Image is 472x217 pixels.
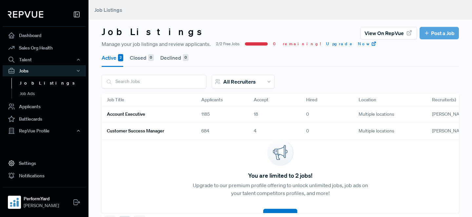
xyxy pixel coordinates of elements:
[3,65,86,76] button: Jobs
[254,96,268,103] span: Accept
[301,106,353,123] div: 0
[11,89,95,99] a: Job Ads
[160,49,188,67] button: Declined 0
[11,78,95,89] a: Job Listings
[3,169,86,182] a: Notifications
[326,41,377,47] a: Upgrade Now
[102,75,206,88] input: Search Jobs
[223,78,256,85] span: All Recruiters
[107,126,186,137] a: Customer Success Manager
[267,140,293,166] img: announcement
[148,54,154,61] div: 0
[102,26,208,37] h3: Job Listings
[432,128,467,134] span: [PERSON_NAME]
[102,49,123,67] button: Active 2
[107,109,186,120] a: Account Executive
[107,128,164,134] h6: Customer Success Manager
[196,106,248,123] div: 1185
[130,49,154,67] button: Closed 0
[364,29,404,37] span: View on RepVue
[191,181,370,197] p: Upgrade to our premium profile offering to unlock unlimited jobs, job ads on your talent competit...
[94,7,122,13] span: Job Listings
[353,123,427,140] div: Multiple locations
[118,54,123,61] div: 2
[248,171,312,180] span: You are limited to 2 jobs!
[216,41,240,47] span: 2/2 Free Jobs
[102,40,211,48] span: Manage your job listings and review applicants.
[8,11,43,18] img: RepVue
[360,27,417,39] button: View on RepVue
[3,157,86,169] a: Settings
[3,100,86,113] a: Applicants
[3,125,86,136] button: RepVue Profile
[353,106,427,123] div: Multiple locations
[24,195,59,202] strong: PerformYard
[3,187,86,212] a: PerformYardPerformYard[PERSON_NAME]
[359,96,376,103] span: Location
[107,96,124,103] span: Job Title
[3,29,86,42] a: Dashboard
[3,54,86,65] button: Talent
[24,202,59,209] span: [PERSON_NAME]
[301,123,353,140] div: 0
[248,106,301,123] div: 18
[432,111,467,117] span: [PERSON_NAME]
[107,111,145,117] h6: Account Executive
[9,197,20,207] img: PerformYard
[306,96,317,103] span: Hired
[248,123,301,140] div: 4
[3,113,86,125] a: Battlecards
[273,41,321,47] span: 0 remaining!
[196,123,248,140] div: 684
[3,42,86,54] a: Sales Org Health
[432,96,456,103] span: Recruiter(s)
[201,96,223,103] span: Applicants
[183,54,188,61] div: 0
